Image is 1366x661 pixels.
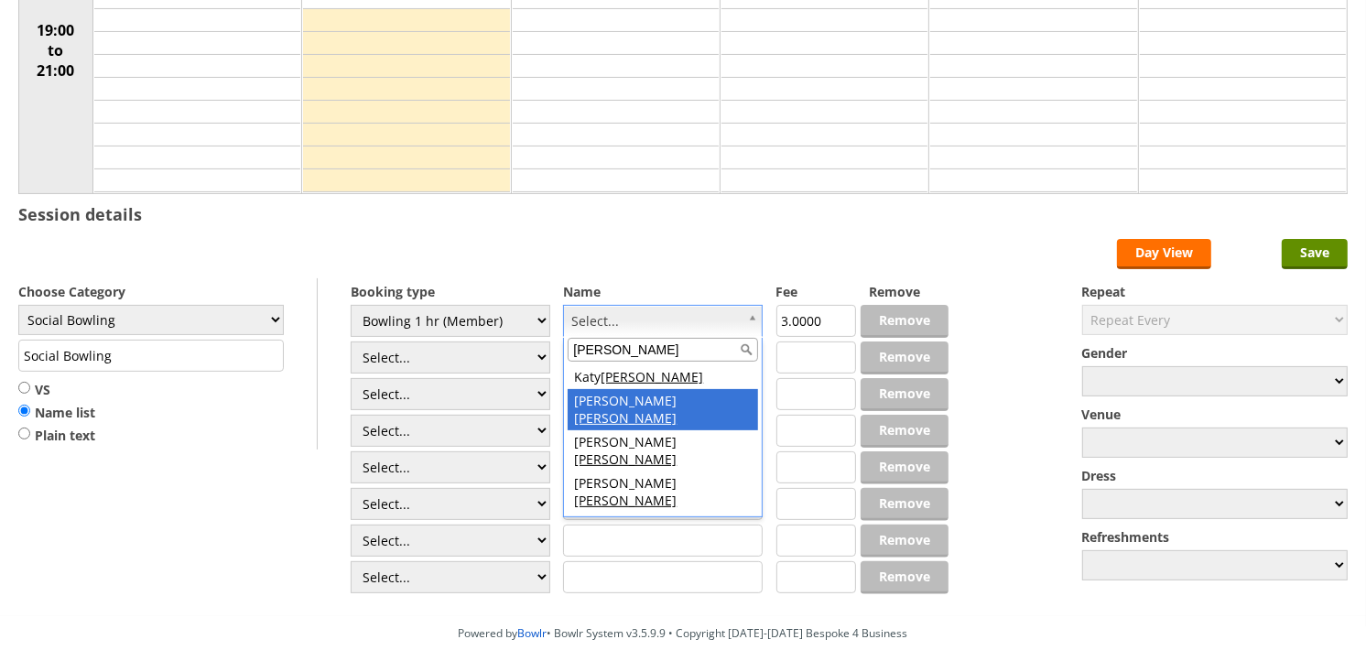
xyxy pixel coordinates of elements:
div: Katy [568,365,758,389]
div: [PERSON_NAME] [568,430,758,471]
div: [PERSON_NAME] [568,389,758,430]
span: [PERSON_NAME] [574,492,677,509]
div: [PERSON_NAME] [568,471,758,513]
span: [PERSON_NAME] [574,409,677,427]
span: [PERSON_NAME] [601,368,703,385]
span: [PERSON_NAME] [574,450,677,468]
